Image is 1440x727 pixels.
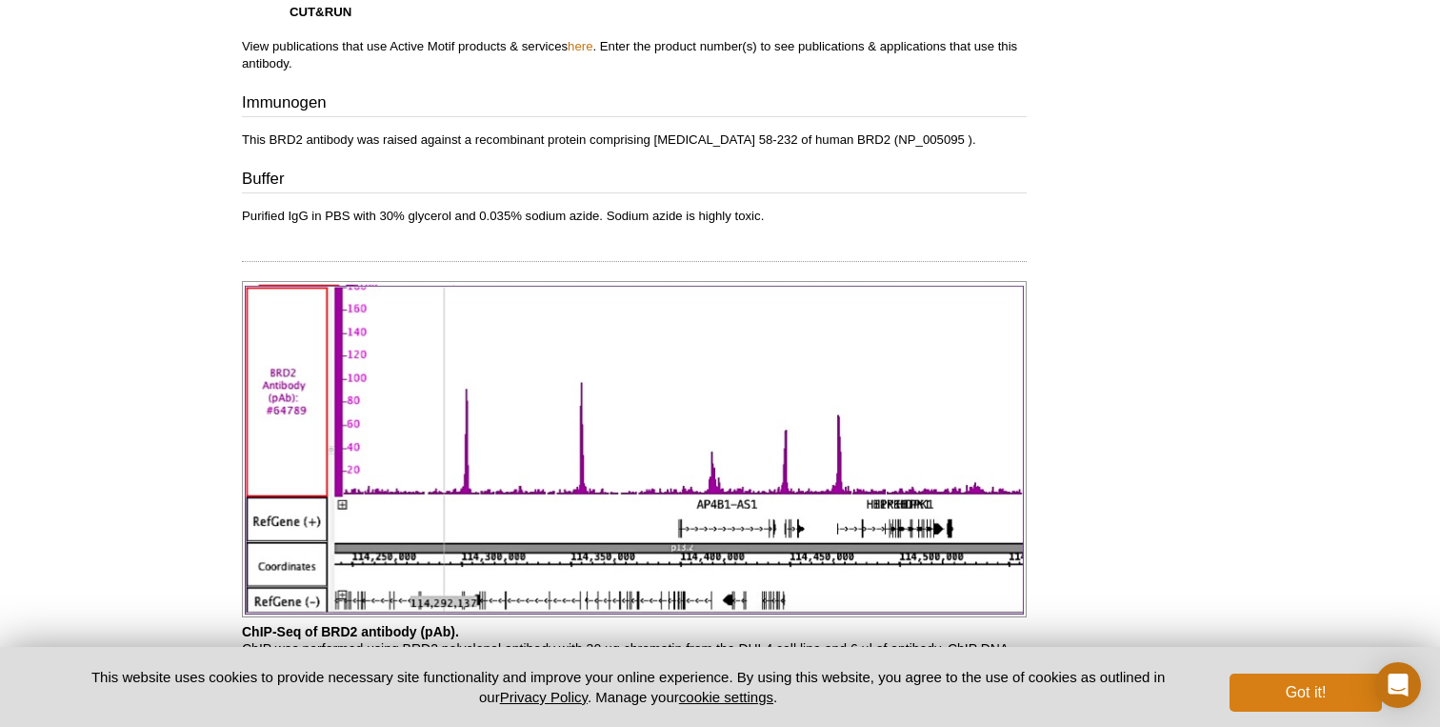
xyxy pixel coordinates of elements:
h3: Buffer [242,168,1027,194]
img: BRD2 antibody (pAb) tested by ChIP-Seq. [242,281,1027,617]
a: Privacy Policy [500,689,588,705]
strong: CUT&RUN [290,5,351,19]
p: This BRD2 antibody was raised against a recombinant protein comprising [MEDICAL_DATA] 58-232 of h... [242,131,1027,149]
a: here [568,39,592,53]
p: ChIP was performed using BRD2 polyclonal antibody with 30 µg chromatin from the DHL4 cell line an... [242,623,1027,692]
p: This website uses cookies to provide necessary site functionality and improve your online experie... [58,667,1198,707]
h3: Immunogen [242,91,1027,118]
p: Purified IgG in PBS with 30% glycerol and 0.035% sodium azide. Sodium azide is highly toxic. [242,208,1027,225]
button: Got it! [1230,674,1382,712]
button: cookie settings [679,689,773,705]
b: ChIP-Seq of BRD2 antibody (pAb). [242,624,459,639]
div: Open Intercom Messenger [1375,662,1421,708]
